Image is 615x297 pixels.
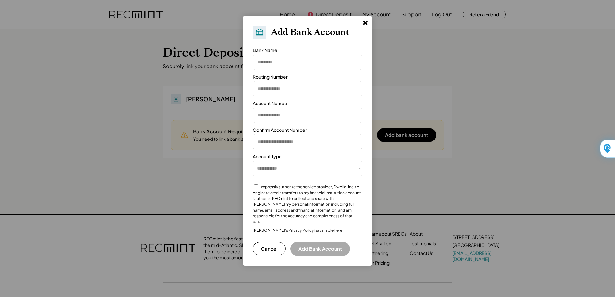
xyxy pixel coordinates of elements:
[255,28,264,37] img: Bank.svg
[253,47,277,54] div: Bank Name
[317,228,342,233] a: available here
[271,27,349,38] h2: Add Bank Account
[253,228,343,233] div: [PERSON_NAME]’s Privacy Policy is .
[253,184,362,224] label: I expressly authorize the service provider, Dwolla, Inc. to originate credit transfers to my fina...
[253,127,307,133] div: Confirm Account Number
[253,242,286,255] button: Cancel
[253,100,289,107] div: Account Number
[253,153,282,160] div: Account Type
[290,242,350,256] button: Add Bank Account
[253,74,288,80] div: Routing Number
